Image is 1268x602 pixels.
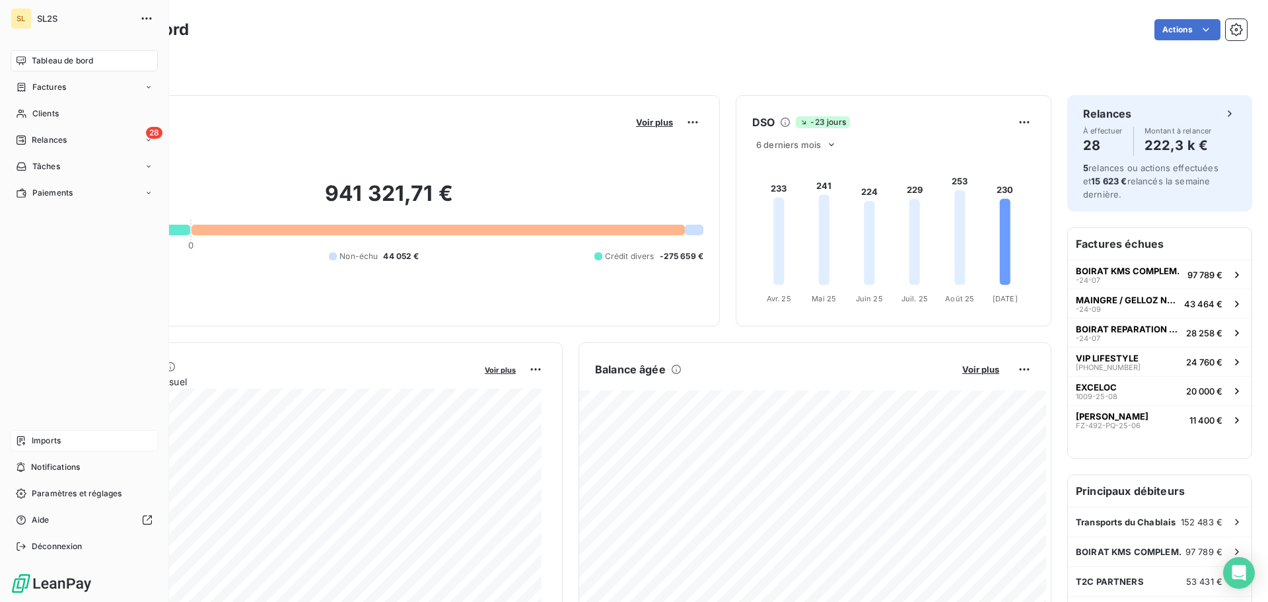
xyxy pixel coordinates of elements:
[1076,324,1181,334] span: BOIRAT REPARATION VEHICULE
[1223,557,1255,589] div: Open Intercom Messenger
[1145,135,1212,156] h4: 222,3 k €
[1076,266,1180,276] span: BOIRAT KMS COMPLEM.
[1076,363,1141,371] span: [PHONE_NUMBER]
[1076,276,1100,284] span: -24-07
[1068,347,1251,376] button: VIP LIFESTYLE[PHONE_NUMBER]24 760 €
[636,117,673,128] span: Voir plus
[1185,546,1222,557] span: 97 789 €
[1083,106,1131,122] h6: Relances
[32,435,61,447] span: Imports
[32,541,83,552] span: Déconnexion
[1091,176,1127,186] span: 15 623 €
[1083,135,1123,156] h4: 28
[796,116,849,128] span: -23 jours
[1189,415,1222,426] span: 11 400 €
[383,250,419,262] span: 44 052 €
[1083,163,1088,173] span: 5
[32,108,59,120] span: Clients
[32,55,93,67] span: Tableau de bord
[605,250,654,262] span: Crédit divers
[1186,386,1222,396] span: 20 000 €
[1076,353,1139,363] span: VIP LIFESTYLE
[32,161,60,172] span: Tâches
[1076,382,1117,393] span: EXCELOC
[1181,517,1222,527] span: 152 483 €
[339,250,378,262] span: Non-échu
[1068,376,1251,405] button: EXCELOC1009-25-0820 000 €
[632,116,677,128] button: Voir plus
[32,488,122,500] span: Paramètres et réglages
[32,134,67,146] span: Relances
[1068,405,1251,434] button: [PERSON_NAME]FZ-492-PQ-25-0611 400 €
[945,294,974,303] tspan: Août 25
[856,294,883,303] tspan: Juin 25
[481,363,520,375] button: Voir plus
[1068,289,1251,318] button: MAINGRE / GELLOZ NUGGET-24-0943 464 €
[812,294,836,303] tspan: Mai 25
[32,187,73,199] span: Paiements
[32,514,50,526] span: Aide
[1186,576,1222,587] span: 53 431 €
[11,509,158,531] a: Aide
[767,294,791,303] tspan: Avr. 25
[11,573,92,594] img: Logo LeanPay
[11,8,32,29] div: SL
[146,127,162,139] span: 28
[1076,422,1141,430] span: FZ-492-PQ-25-06
[75,375,475,389] span: Chiffre d'affaires mensuel
[1186,328,1222,338] span: 28 258 €
[958,363,1003,375] button: Voir plus
[1068,228,1251,260] h6: Factures échues
[1076,334,1100,342] span: -24-07
[1076,517,1176,527] span: Transports du Chablais
[188,240,194,250] span: 0
[1076,576,1144,587] span: T2C PARTNERS
[660,250,704,262] span: -275 659 €
[1186,357,1222,367] span: 24 760 €
[1187,270,1222,280] span: 97 789 €
[1068,260,1251,289] button: BOIRAT KMS COMPLEM.-24-0797 789 €
[752,114,775,130] h6: DSO
[1076,295,1179,305] span: MAINGRE / GELLOZ NUGGET
[962,364,999,375] span: Voir plus
[37,13,132,24] span: SL2S
[993,294,1018,303] tspan: [DATE]
[595,361,666,377] h6: Balance âgée
[1154,19,1220,40] button: Actions
[1068,475,1251,507] h6: Principaux débiteurs
[1145,127,1212,135] span: Montant à relancer
[1184,299,1222,309] span: 43 464 €
[1076,546,1181,557] span: BOIRAT KMS COMPLEM.
[1076,305,1101,313] span: -24-09
[31,461,80,473] span: Notifications
[756,139,821,150] span: 6 derniers mois
[1083,127,1123,135] span: À effectuer
[1076,411,1148,422] span: [PERSON_NAME]
[485,365,516,375] span: Voir plus
[901,294,928,303] tspan: Juil. 25
[1068,318,1251,347] button: BOIRAT REPARATION VEHICULE-24-0728 258 €
[75,180,703,220] h2: 941 321,71 €
[1076,393,1117,400] span: 1009-25-08
[32,81,66,93] span: Factures
[1083,163,1218,200] span: relances ou actions effectuées et relancés la semaine dernière.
